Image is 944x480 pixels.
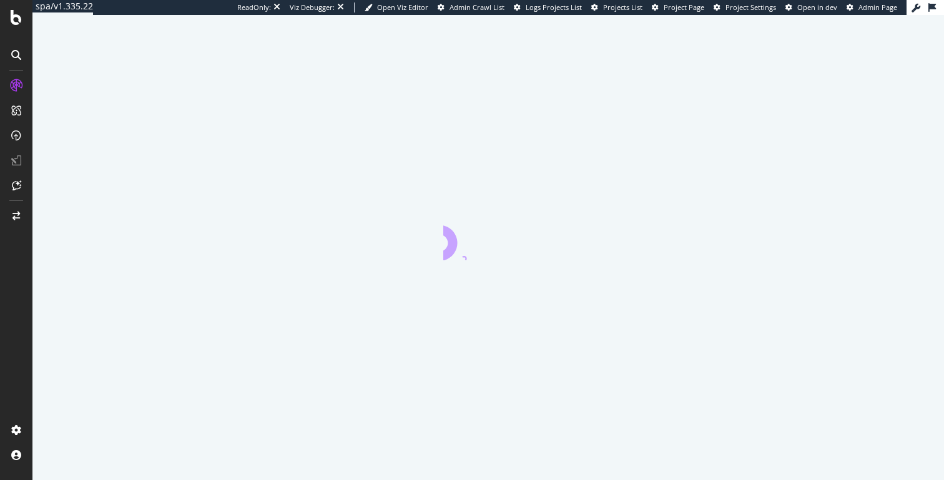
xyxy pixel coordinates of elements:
span: Projects List [603,2,642,12]
a: Admin Crawl List [438,2,504,12]
a: Projects List [591,2,642,12]
span: Admin Page [858,2,897,12]
span: Open Viz Editor [377,2,428,12]
span: Project Settings [725,2,776,12]
a: Admin Page [847,2,897,12]
span: Open in dev [797,2,837,12]
a: Project Settings [714,2,776,12]
span: Admin Crawl List [450,2,504,12]
span: Project Page [664,2,704,12]
span: Logs Projects List [526,2,582,12]
div: Viz Debugger: [290,2,335,12]
div: ReadOnly: [237,2,271,12]
a: Open Viz Editor [365,2,428,12]
div: animation [443,215,533,260]
a: Open in dev [785,2,837,12]
a: Logs Projects List [514,2,582,12]
a: Project Page [652,2,704,12]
